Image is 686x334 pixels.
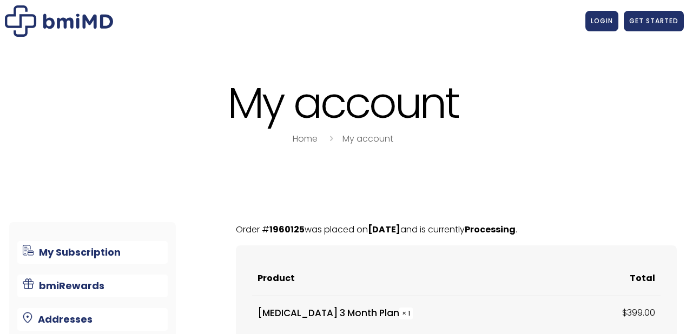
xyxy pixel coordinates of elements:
[325,132,337,145] i: breadcrumbs separator
[17,241,168,264] a: My Subscription
[17,308,168,331] a: Addresses
[368,223,400,236] mark: [DATE]
[591,16,613,25] span: LOGIN
[236,222,677,237] p: Order # was placed on and is currently .
[252,296,517,331] td: [MEDICAL_DATA] 3 Month Plan
[622,306,655,319] bdi: 399.00
[293,132,318,145] a: Home
[342,132,393,145] a: My account
[517,262,661,296] th: Total
[622,306,627,319] span: $
[624,11,684,31] a: GET STARTED
[5,5,113,37] img: My account
[399,308,413,319] strong: × 1
[252,262,517,296] th: Product
[585,11,618,31] a: LOGIN
[269,223,305,236] mark: 1960125
[2,80,684,126] h1: My account
[17,275,168,297] a: bmiRewards
[629,16,678,25] span: GET STARTED
[465,223,516,236] mark: Processing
